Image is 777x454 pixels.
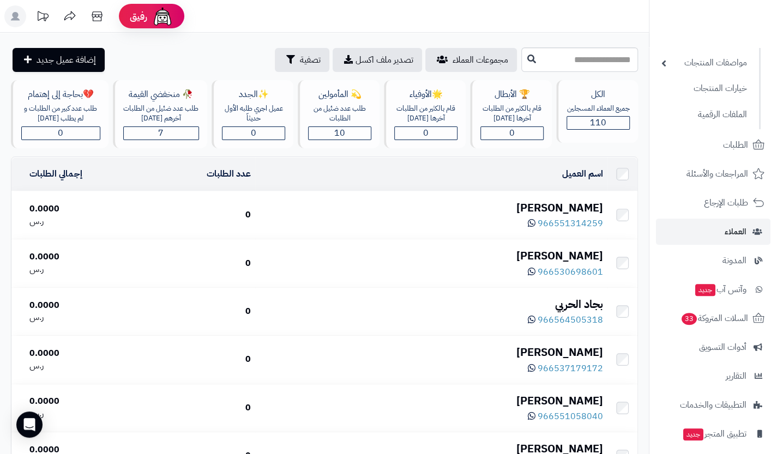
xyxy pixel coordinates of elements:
div: 💔بحاجة إلى إهتمام [21,88,100,101]
span: مجموعات العملاء [453,53,508,66]
a: 966551314259 [528,217,603,230]
span: جديد [683,428,703,440]
img: ai-face.png [152,5,173,27]
span: 0 [423,126,429,140]
a: الطلبات [656,132,770,158]
div: 💫 المأمولين [308,88,371,101]
div: قام بالكثير من الطلبات آخرها [DATE] [394,104,457,124]
img: logo-2.png [703,25,767,48]
div: ر.س [29,360,118,372]
div: ر.س [29,215,118,228]
a: السلات المتروكة33 [656,305,770,331]
a: ✨الجددعميل اجري طلبه الأول حديثاّ0 [209,80,296,148]
span: 966564505318 [538,313,603,326]
a: تصدير ملف اكسل [333,48,422,72]
div: 🌟الأوفياء [394,88,457,101]
button: تصفية [275,48,329,72]
a: تطبيق المتجرجديد [656,421,770,447]
div: [PERSON_NAME] [260,248,603,264]
span: 966530698601 [538,265,603,279]
span: 10 [334,126,345,140]
span: أدوات التسويق [699,340,746,355]
a: التطبيقات والخدمات [656,392,770,418]
div: طلب عدد ضئيل من الطلبات [308,104,371,124]
div: 0 [127,209,251,221]
span: التقارير [726,368,746,384]
a: 966530698601 [528,265,603,279]
a: التقارير [656,363,770,389]
span: إضافة عميل جديد [37,53,96,66]
div: 0 [127,305,251,318]
div: 0.0000 [29,299,118,312]
div: ر.س [29,408,118,420]
a: اسم العميل [562,167,603,180]
a: 🥀 منخفضي القيمةطلب عدد ضئيل من الطلبات آخرهم [DATE]7 [111,80,209,148]
div: ✨الجدد [222,88,285,101]
div: عميل اجري طلبه الأول حديثاّ [222,104,285,124]
div: [PERSON_NAME] [260,393,603,409]
div: 0 [127,353,251,366]
span: المراجعات والأسئلة [686,166,748,181]
span: العملاء [725,224,746,239]
a: العملاء [656,219,770,245]
a: 🌟الأوفياءقام بالكثير من الطلبات آخرها [DATE]0 [382,80,468,148]
span: 0 [58,126,63,140]
div: Open Intercom Messenger [16,411,43,438]
div: جميع العملاء المسجلين [567,104,630,114]
div: طلب عدد ضئيل من الطلبات آخرهم [DATE] [123,104,199,124]
span: 0 [509,126,515,140]
a: المدونة [656,247,770,274]
a: 966564505318 [528,313,603,326]
a: خيارات المنتجات [656,77,752,100]
span: 33 [682,313,697,325]
a: 🏆 الأبطالقام بالكثير من الطلبات آخرها [DATE]0 [468,80,554,148]
div: طلب عدد كبير من الطلبات و لم يطلب [DATE] [21,104,100,124]
span: جديد [695,284,715,296]
span: السلات المتروكة [680,311,748,326]
span: طلبات الإرجاع [704,195,748,210]
div: [PERSON_NAME] [260,344,603,360]
a: طلبات الإرجاع [656,190,770,216]
div: 0.0000 [29,203,118,215]
a: الكلجميع العملاء المسجلين110 [554,80,640,148]
a: وآتس آبجديد [656,276,770,302]
a: تحديثات المنصة [29,5,56,30]
div: [PERSON_NAME] [260,200,603,216]
span: رفيق [130,10,147,23]
a: 💔بحاجة إلى إهتمامطلب عدد كبير من الطلبات و لم يطلب [DATE]0 [9,80,111,148]
div: الكل [567,88,630,101]
a: أدوات التسويق [656,334,770,360]
span: 966551314259 [538,217,603,230]
a: إضافة عميل جديد [13,48,105,72]
span: وآتس آب [694,282,746,297]
span: تطبيق المتجر [682,426,746,441]
div: 0 [127,257,251,270]
span: تصدير ملف اكسل [356,53,413,66]
div: 0.0000 [29,395,118,408]
a: المراجعات والأسئلة [656,161,770,187]
div: قام بالكثير من الطلبات آخرها [DATE] [480,104,544,124]
span: الطلبات [723,137,748,153]
a: عدد الطلبات [207,167,251,180]
div: 🥀 منخفضي القيمة [123,88,199,101]
div: بجاد الحربي [260,296,603,312]
span: 966537179172 [538,362,603,375]
div: ر.س [29,311,118,324]
a: الملفات الرقمية [656,103,752,126]
a: 966551058040 [528,410,603,423]
span: 0 [251,126,256,140]
a: مواصفات المنتجات [656,51,752,75]
a: 966537179172 [528,362,603,375]
span: 966551058040 [538,410,603,423]
span: 7 [158,126,164,140]
div: ر.س [29,263,118,276]
a: 💫 المأمولينطلب عدد ضئيل من الطلبات10 [296,80,382,148]
span: 110 [590,116,606,129]
a: مجموعات العملاء [425,48,517,72]
div: 0.0000 [29,251,118,263]
div: 🏆 الأبطال [480,88,544,101]
div: 0 [127,402,251,414]
a: إجمالي الطلبات [29,167,82,180]
div: 0.0000 [29,347,118,360]
span: التطبيقات والخدمات [680,397,746,413]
